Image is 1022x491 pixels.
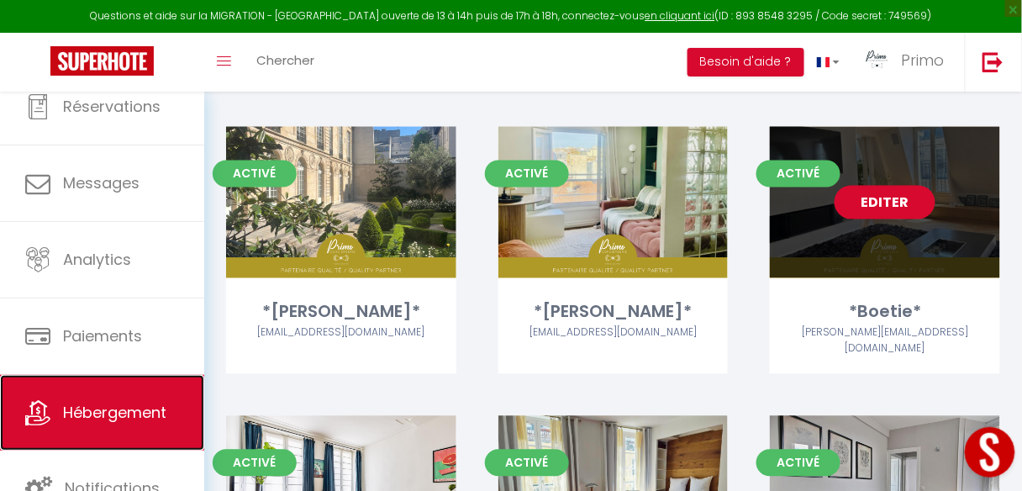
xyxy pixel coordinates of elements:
iframe: LiveChat chat widget [951,420,1022,491]
a: Chercher [244,33,327,92]
span: Messages [63,172,140,193]
a: Editer [291,186,392,219]
span: Activé [485,450,569,477]
span: Hébergement [63,402,166,423]
div: *[PERSON_NAME]* [498,299,729,325]
img: logout [982,51,1004,72]
a: en cliquant ici [645,8,715,23]
span: Activé [213,161,297,187]
span: Primo [901,50,944,71]
span: Analytics [63,249,131,270]
div: Airbnb [770,325,1000,357]
span: Activé [485,161,569,187]
a: Editer [562,186,663,219]
span: Activé [756,450,840,477]
div: *[PERSON_NAME]* [226,299,456,325]
span: Paiements [63,325,142,346]
div: Airbnb [498,325,729,341]
div: Airbnb [226,325,456,341]
span: Réservations [63,96,161,117]
a: Editer [835,186,935,219]
span: Activé [756,161,840,187]
span: Chercher [256,51,314,69]
button: Besoin d'aide ? [687,48,804,77]
a: ... Primo [852,33,965,92]
img: Super Booking [50,46,154,76]
span: Activé [213,450,297,477]
img: ... [865,48,890,73]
